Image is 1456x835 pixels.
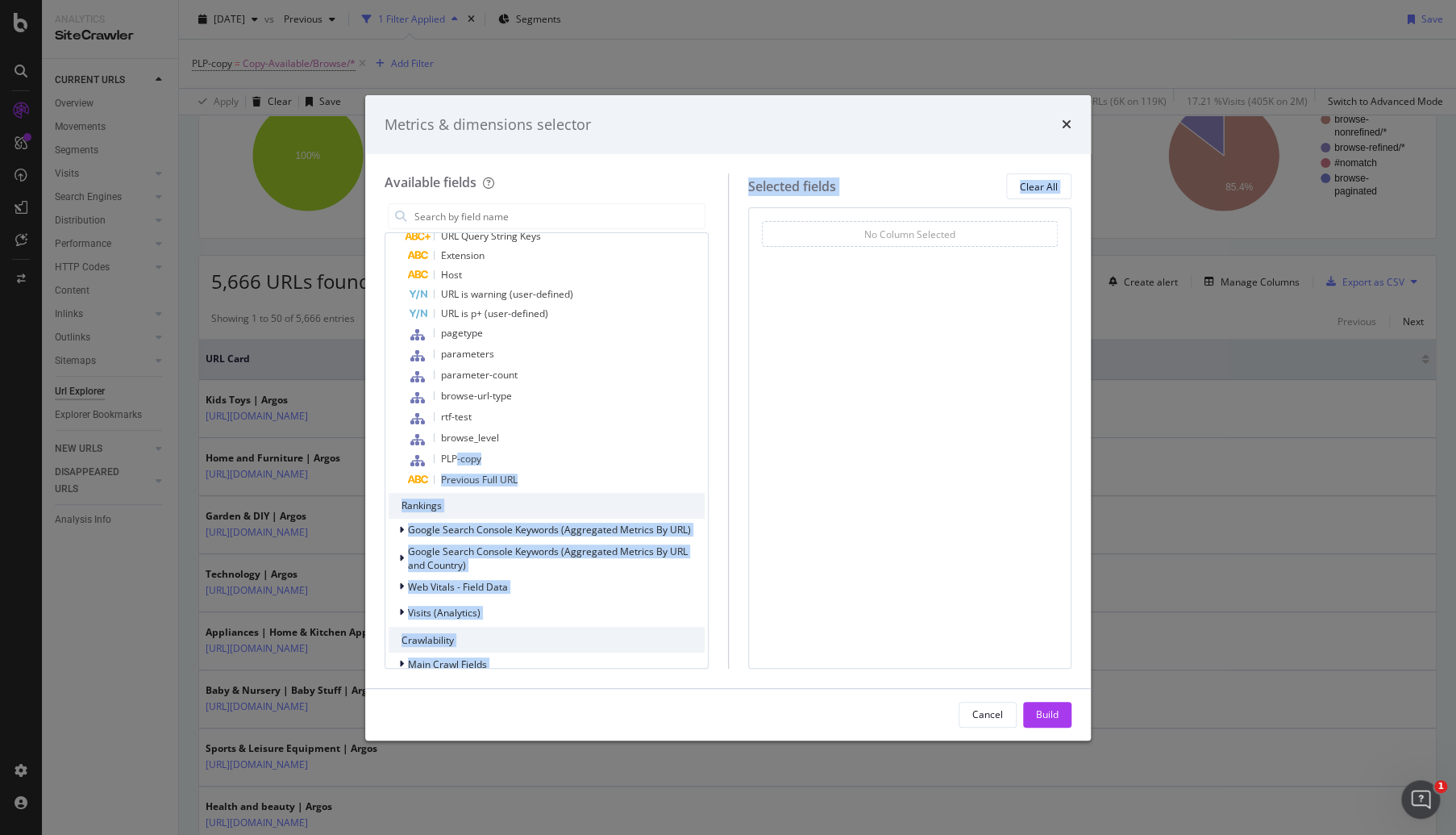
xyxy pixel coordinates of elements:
span: URL Query String Keys [441,229,541,243]
div: Cancel [972,708,1003,721]
div: modal [365,95,1091,741]
input: Search by field name [413,204,705,228]
span: Visits (Analytics) [408,606,480,620]
button: Clear All [1006,173,1071,199]
iframe: Intercom live chat [1401,780,1440,819]
button: Cancel [959,702,1017,728]
div: Rankings [389,493,705,519]
div: Build [1036,708,1059,721]
div: Metrics & dimensions selector [385,115,591,136]
div: times [1062,115,1071,136]
span: Extension [441,248,485,262]
span: PLP-copy [441,452,481,466]
span: URL is p+ (user-defined) [441,307,548,320]
span: Previous Full URL [441,473,518,486]
span: 1 [1434,780,1447,793]
div: Available fields [385,173,476,191]
span: Google Search Console Keywords (Aggregated Metrics By URL and Country) [408,545,688,572]
span: URL is warning (user-defined) [441,287,573,301]
div: Clear All [1020,180,1058,194]
span: browse_level [441,431,499,445]
div: Crawlability [389,627,705,653]
span: Host [441,268,462,282]
div: Selected fields [748,177,836,196]
span: rtf-test [441,410,472,424]
span: Google Search Console Keywords (Aggregated Metrics By URL) [408,523,691,536]
span: pagetype [441,326,483,340]
span: Main Crawl Fields [408,658,487,671]
div: No Column Selected [864,228,955,241]
span: parameter-count [441,368,518,382]
span: browse-url-type [441,389,512,403]
button: Build [1023,702,1071,728]
span: parameters [441,347,494,361]
span: Web Vitals - Field Data [408,580,508,594]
